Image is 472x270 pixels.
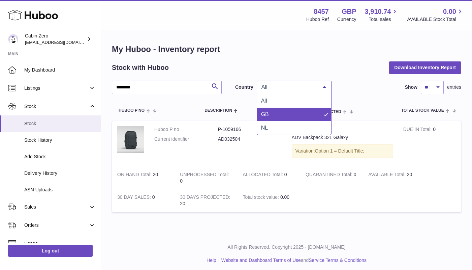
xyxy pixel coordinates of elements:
[25,39,99,45] span: [EMAIL_ADDRESS][DOMAIN_NAME]
[154,136,218,142] dt: Current identifier
[8,245,93,257] a: Log out
[235,84,253,90] label: Country
[180,172,229,179] strong: UNPROCESSED Total
[403,127,433,134] strong: DUE IN Total
[175,166,238,189] td: 0
[24,187,96,193] span: ASN Uploads
[365,7,399,23] a: 3,910.74 Total sales
[363,166,426,189] td: 20
[389,61,461,74] button: Download Inventory Report
[219,257,367,264] li: and
[24,170,96,177] span: Delivery History
[280,194,289,200] span: 0.00
[243,194,280,201] strong: Total stock value
[24,240,96,247] span: Usage
[401,108,444,113] span: Total stock value
[315,148,365,154] span: Option 1 = Default Title;
[25,33,86,46] div: Cabin Zero
[314,7,329,16] strong: 8457
[204,108,232,113] span: Description
[292,126,393,134] strong: Description
[218,126,282,133] dd: P-1059166
[112,189,175,212] td: 0
[447,84,461,90] span: entries
[24,204,89,210] span: Sales
[112,63,169,72] h2: Stock with Huboo
[154,126,218,133] dt: Huboo P no
[292,144,393,158] div: Variation:
[398,121,461,166] td: 0
[260,84,318,90] span: All
[117,126,144,153] img: product image
[221,258,301,263] a: Website and Dashboard Terms of Use
[337,16,356,23] div: Currency
[24,137,96,143] span: Stock History
[238,166,301,189] td: 0
[354,172,356,177] span: 0
[407,7,464,23] a: 0.00 AVAILABLE Stock Total
[261,111,269,117] span: GB
[306,16,329,23] div: Huboo Ref
[369,16,399,23] span: Total sales
[261,125,268,131] span: NL
[119,108,145,113] span: Huboo P no
[342,7,356,16] strong: GBP
[407,16,464,23] span: AVAILABLE Stock Total
[309,258,367,263] a: Service Terms & Conditions
[24,67,96,73] span: My Dashboard
[106,244,467,250] p: All Rights Reserved. Copyright 2025 - [DOMAIN_NAME]
[24,154,96,160] span: Add Stock
[405,84,417,90] label: Show
[180,194,230,201] strong: 30 DAYS PROJECTED
[117,194,152,201] strong: 30 DAY SALES
[117,172,153,179] strong: ON HAND Total
[261,98,267,104] span: All
[112,44,461,55] h1: My Huboo - Inventory report
[207,258,216,263] a: Help
[112,166,175,189] td: 20
[24,222,89,228] span: Orders
[292,134,393,141] div: ADV Backpack 32L Galaxy
[368,172,407,179] strong: AVAILABLE Total
[24,120,96,127] span: Stock
[218,136,282,142] dd: AD032504
[8,34,18,44] img: debbychu@cabinzero.com
[443,7,456,16] span: 0.00
[365,7,391,16] span: 3,910.74
[306,172,354,179] strong: QUARANTINED Total
[24,85,89,91] span: Listings
[24,103,89,110] span: Stock
[243,172,284,179] strong: ALLOCATED Total
[175,189,238,212] td: 20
